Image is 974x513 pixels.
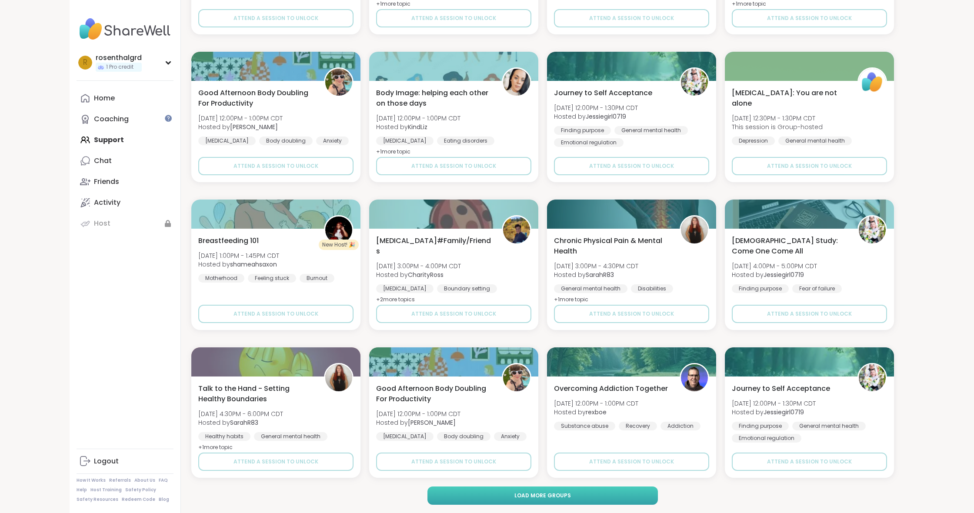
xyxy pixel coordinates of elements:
b: KindLiz [408,123,427,131]
div: General mental health [554,284,627,293]
span: [DATE] 4:30PM - 6:00PM CDT [198,410,283,418]
span: [MEDICAL_DATA]: You are not alone [732,88,848,109]
button: Attend a session to unlock [376,305,531,323]
div: Disabilities [631,284,673,293]
img: SarahR83 [681,217,708,243]
b: SarahR83 [230,418,258,427]
img: ShareWell [859,69,886,96]
span: Attend a session to unlock [589,310,674,318]
a: Host Training [90,487,122,493]
div: Feeling stuck [248,274,296,283]
b: rexboe [586,408,607,416]
span: [DATE] 3:00PM - 4:30PM CDT [554,262,638,270]
span: 1 Pro credit [106,63,133,71]
a: About Us [134,477,155,483]
span: r [83,57,87,68]
b: Jessiegirl0719 [764,408,804,416]
div: Coaching [94,114,129,124]
span: Attend a session to unlock [233,162,318,170]
span: [MEDICAL_DATA]#Family/Friends [376,236,492,256]
span: [DATE] 12:00PM - 1:00PM CDT [554,399,638,408]
span: Attend a session to unlock [411,458,496,466]
span: Attend a session to unlock [411,162,496,170]
span: Attend a session to unlock [233,310,318,318]
a: Safety Policy [125,487,156,493]
a: Coaching [77,109,173,130]
a: Host [77,213,173,234]
b: Jessiegirl0719 [764,270,804,279]
a: Help [77,487,87,493]
div: Eating disorders [437,137,494,145]
img: ShareWell Nav Logo [77,14,173,44]
button: Attend a session to unlock [732,9,887,27]
div: Friends [94,177,119,187]
div: [MEDICAL_DATA] [376,432,434,441]
div: Recovery [619,422,657,430]
div: General mental health [792,422,866,430]
a: Chat [77,150,173,171]
span: Attend a session to unlock [767,14,852,22]
button: Attend a session to unlock [554,305,709,323]
button: Attend a session to unlock [732,157,887,175]
div: Finding purpose [732,422,789,430]
b: Jessiegirl0719 [586,112,626,121]
div: Finding purpose [554,126,611,135]
div: General mental health [614,126,688,135]
b: CharityRoss [408,270,444,279]
span: Hosted by [376,270,461,279]
img: Jessiegirl0719 [681,69,708,96]
button: Attend a session to unlock [198,453,354,471]
img: SarahR83 [325,364,352,391]
button: Attend a session to unlock [554,453,709,471]
img: KindLiz [503,69,530,96]
span: Hosted by [376,123,460,131]
div: Chat [94,156,112,166]
span: [DATE] 3:00PM - 4:00PM CDT [376,262,461,270]
span: [DATE] 12:00PM - 1:00PM CDT [376,410,460,418]
span: Load more groups [514,492,571,500]
div: Substance abuse [554,422,615,430]
span: Good Afternoon Body Doubling For Productivity [376,383,492,404]
span: Hosted by [198,260,279,269]
b: [PERSON_NAME] [408,418,456,427]
div: Anxiety [316,137,349,145]
div: Addiction [660,422,700,430]
span: Hosted by [198,123,283,131]
div: Home [94,93,115,103]
span: Attend a session to unlock [411,14,496,22]
button: Attend a session to unlock [554,9,709,27]
span: Chronic Physical Pain & Mental Health [554,236,670,256]
div: rosenthalgrd [96,53,142,63]
div: Body doubling [259,137,313,145]
div: Depression [732,137,775,145]
div: Emotional regulation [732,434,801,443]
span: Hosted by [732,270,817,279]
span: Attend a session to unlock [767,458,852,466]
div: Healthy habits [198,432,250,441]
span: Attend a session to unlock [233,458,318,466]
span: Body Image: helping each other on those days [376,88,492,109]
span: Talk to the Hand - Setting Healthy Boundaries [198,383,314,404]
button: Attend a session to unlock [198,157,354,175]
button: Attend a session to unlock [376,157,531,175]
span: Attend a session to unlock [589,458,674,466]
span: Attend a session to unlock [767,310,852,318]
div: Motherhood [198,274,244,283]
a: Referrals [109,477,131,483]
button: Attend a session to unlock [198,9,354,27]
button: Attend a session to unlock [732,453,887,471]
img: Jessiegirl0719 [859,364,886,391]
div: Anxiety [494,432,527,441]
span: Attend a session to unlock [767,162,852,170]
a: Blog [159,496,169,503]
span: [DATE] 12:30PM - 1:30PM CDT [732,114,823,123]
div: Body doubling [437,432,490,441]
b: [PERSON_NAME] [230,123,278,131]
span: Journey to Self Acceptance [732,383,830,394]
span: [DATE] 12:00PM - 1:00PM CDT [376,114,460,123]
span: Hosted by [554,270,638,279]
a: Redeem Code [122,496,155,503]
div: New Host! 🎉 [319,240,359,250]
img: Adrienne_QueenOfTheDawn [503,364,530,391]
a: Friends [77,171,173,192]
